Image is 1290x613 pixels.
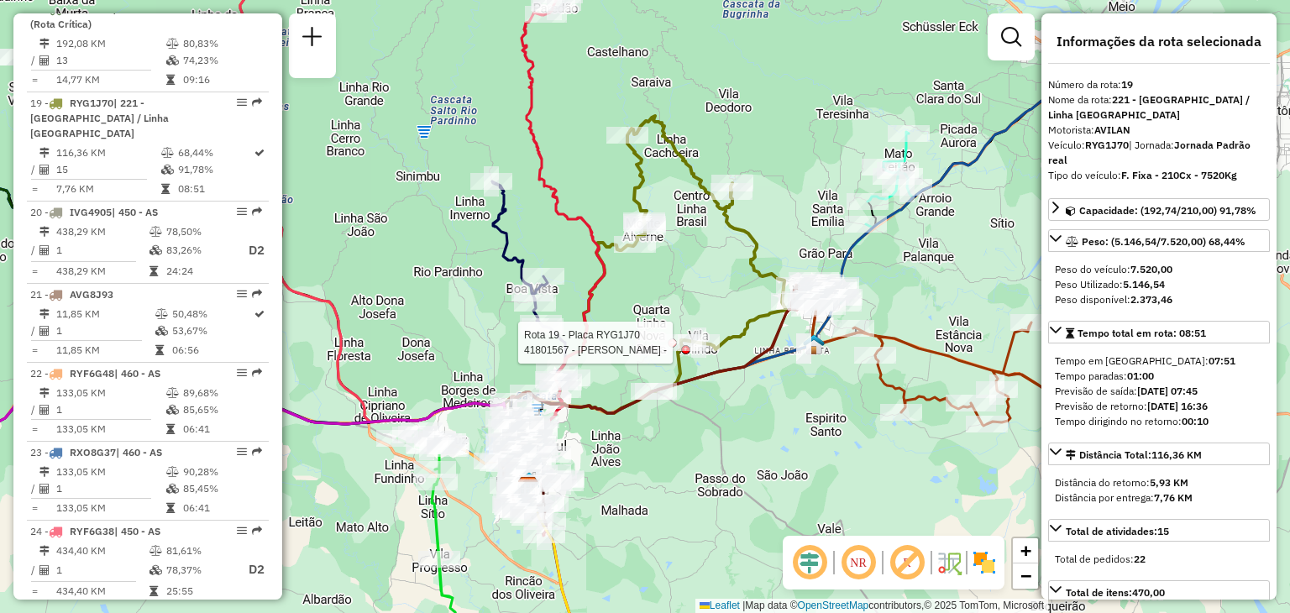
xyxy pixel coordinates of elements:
div: Tempo total em rota: 08:51 [1048,347,1270,436]
td: 90,28% [182,464,262,480]
i: % de utilização da cubagem [155,326,168,336]
i: % de utilização do peso [166,467,179,477]
i: Distância Total [39,227,50,237]
i: Tempo total em rota [149,586,158,596]
div: Total de pedidos: [1055,552,1263,567]
td: 50,48% [171,306,253,322]
i: % de utilização do peso [149,227,162,237]
i: Total de Atividades [39,484,50,494]
td: 24:24 [165,263,233,280]
td: / [30,401,39,418]
td: 1 [55,559,149,580]
td: = [30,263,39,280]
td: = [30,583,39,600]
td: / [30,240,39,261]
strong: 07:51 [1209,354,1235,367]
span: − [1020,565,1031,586]
p: D2 [234,241,265,260]
div: Peso disponível: [1055,292,1263,307]
i: Total de Atividades [39,405,50,415]
td: 80,83% [182,35,262,52]
img: Exibir/Ocultar setores [971,549,998,576]
em: Rota exportada [252,368,262,378]
strong: 470,00 [1132,586,1165,599]
td: 85,65% [182,401,262,418]
strong: RYG1J70 [1085,139,1129,151]
strong: 00:10 [1182,415,1209,427]
i: Total de Atividades [39,326,50,336]
span: 18 - [30,3,200,30]
i: Total de Atividades [39,245,50,255]
td: 434,40 KM [55,542,149,559]
a: Total de itens:470,00 [1048,580,1270,603]
i: Distância Total [39,39,50,49]
a: Zoom in [1013,538,1038,563]
td: 438,29 KM [55,263,149,280]
td: 192,08 KM [55,35,165,52]
div: Tempo paradas: [1055,369,1263,384]
td: = [30,181,39,197]
span: 21 - [30,288,113,301]
td: 06:56 [171,342,253,359]
span: 20 - [30,206,158,218]
i: % de utilização do peso [166,39,179,49]
a: Exibir filtros [994,20,1028,54]
em: Rota exportada [252,447,262,457]
span: 19 - [30,97,169,139]
h4: Informações da rota selecionada [1048,34,1270,50]
td: 74,23% [182,52,262,69]
strong: 19 [1121,78,1133,91]
span: JBP9F17 [70,3,113,15]
i: Distância Total [39,388,50,398]
i: % de utilização do peso [166,388,179,398]
i: Rota otimizada [254,148,265,158]
a: Capacidade: (192,74/210,00) 91,78% [1048,198,1270,221]
span: IVG4905 [70,206,112,218]
a: Nova sessão e pesquisa [296,20,329,58]
i: Tempo total em rota [149,266,158,276]
strong: 5.146,54 [1123,278,1165,291]
em: Opções [237,97,247,107]
span: | Jornada: [1048,139,1251,166]
div: Total de atividades:15 [1048,545,1270,574]
em: Rota exportada [252,526,262,536]
i: % de utilização da cubagem [166,55,179,65]
span: 22 - [30,367,160,380]
td: 68,44% [177,144,253,161]
span: Tempo total em rota: 08:51 [1078,327,1206,339]
td: 1 [55,401,165,418]
i: % de utilização da cubagem [149,565,162,575]
div: Peso Utilizado: [1055,277,1263,292]
strong: AVILAN [1094,123,1130,136]
td: 14,77 KM [55,71,165,88]
td: = [30,500,39,516]
td: 11,85 KM [55,306,155,322]
div: Distância Total:116,36 KM [1048,469,1270,512]
i: Distância Total [39,467,50,477]
strong: 221 - [GEOGRAPHIC_DATA] / Linha [GEOGRAPHIC_DATA] [1048,93,1250,121]
em: Opções [237,289,247,299]
i: Rota otimizada [254,309,265,319]
td: / [30,322,39,339]
strong: 2.373,46 [1130,293,1172,306]
td: 1 [55,480,165,497]
td: 83,26% [165,240,233,261]
a: Total de atividades:15 [1048,519,1270,542]
span: Ocultar deslocamento [789,542,830,583]
td: 7,76 KM [55,181,160,197]
i: Tempo total em rota [166,424,175,434]
td: 06:41 [182,500,262,516]
i: Total de Atividades [39,55,50,65]
td: 434,40 KM [55,583,149,600]
i: Total de Atividades [39,565,50,575]
span: Peso: (5.146,54/7.520,00) 68,44% [1082,235,1245,248]
i: Tempo total em rota [155,345,164,355]
strong: 15 [1157,525,1169,537]
em: Rota exportada [252,289,262,299]
i: % de utilização da cubagem [166,484,179,494]
td: 53,67% [171,322,253,339]
td: 08:51 [177,181,253,197]
img: Fluxo de ruas [936,549,962,576]
i: Distância Total [39,546,50,556]
span: | [742,600,745,611]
